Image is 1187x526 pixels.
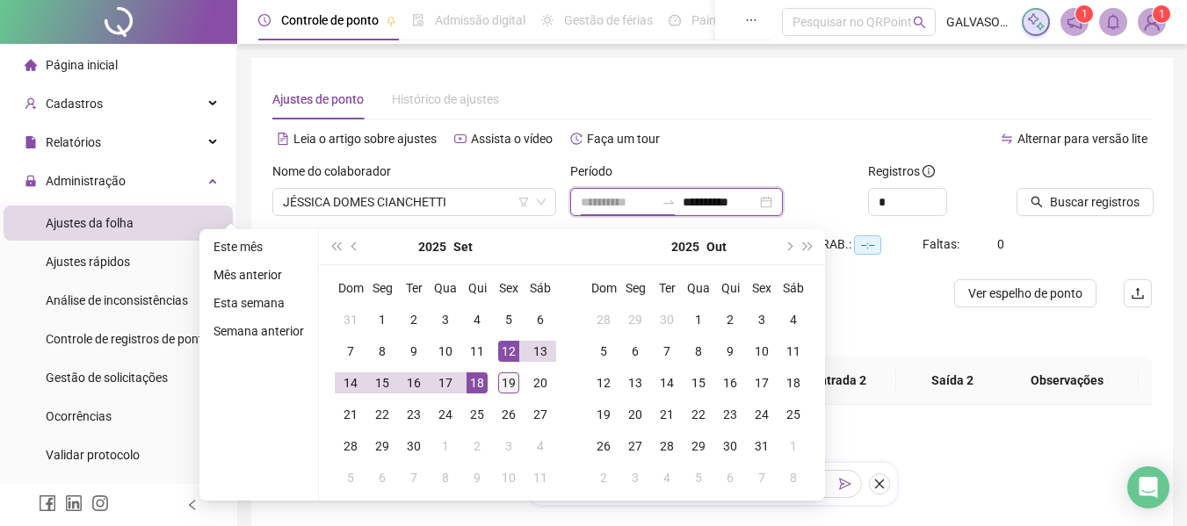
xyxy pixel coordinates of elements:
[335,399,366,430] td: 2025-09-21
[345,229,365,264] button: prev-year
[1017,132,1147,146] span: Alternar para versão lite
[784,357,896,405] th: Entrada 2
[283,189,546,215] span: JÉSSICA DOMES CIANCHETTI
[946,12,1011,32] span: GALVASOL ENERGIA
[619,272,651,304] th: Seg
[335,430,366,462] td: 2025-09-28
[651,399,683,430] td: 2025-10-21
[683,304,714,335] td: 2025-10-01
[651,335,683,367] td: 2025-10-07
[854,235,881,255] span: --:--
[467,436,488,457] div: 2
[778,399,809,430] td: 2025-10-25
[714,399,746,430] td: 2025-10-23
[683,399,714,430] td: 2025-10-22
[1010,371,1125,390] span: Observações
[651,304,683,335] td: 2025-09-30
[366,304,398,335] td: 2025-09-01
[778,335,809,367] td: 2025-10-11
[335,272,366,304] th: Dom
[683,335,714,367] td: 2025-10-08
[783,372,804,393] div: 18
[525,272,556,304] th: Sáb
[372,404,393,425] div: 22
[751,372,772,393] div: 17
[714,367,746,399] td: 2025-10-16
[541,14,554,26] span: sun
[662,195,676,209] span: swap-right
[46,332,210,346] span: Controle de registros de ponto
[619,304,651,335] td: 2025-09-29
[430,304,461,335] td: 2025-09-03
[340,436,361,457] div: 28
[1001,133,1013,145] span: swap
[923,165,935,177] span: info-circle
[688,341,709,362] div: 8
[751,309,772,330] div: 3
[335,304,366,335] td: 2025-08-31
[366,335,398,367] td: 2025-09-08
[688,436,709,457] div: 29
[398,304,430,335] td: 2025-09-02
[839,478,851,490] span: send
[430,399,461,430] td: 2025-09-24
[619,335,651,367] td: 2025-10-06
[651,272,683,304] th: Ter
[335,335,366,367] td: 2025-09-07
[746,399,778,430] td: 2025-10-24
[745,14,757,26] span: ellipsis
[968,284,1082,303] span: Ver espelho de ponto
[683,367,714,399] td: 2025-10-15
[800,234,923,255] div: H. TRAB.:
[25,59,37,71] span: home
[656,436,677,457] div: 28
[435,372,456,393] div: 17
[536,197,546,207] span: down
[525,335,556,367] td: 2025-09-13
[525,430,556,462] td: 2025-10-04
[46,58,118,72] span: Página inicial
[412,14,424,26] span: file-done
[868,162,935,181] span: Registros
[651,367,683,399] td: 2025-10-14
[683,462,714,494] td: 2025-11-05
[46,97,103,111] span: Cadastros
[625,341,646,362] div: 6
[656,372,677,393] div: 14
[588,367,619,399] td: 2025-10-12
[525,304,556,335] td: 2025-09-06
[746,430,778,462] td: 2025-10-31
[340,341,361,362] div: 7
[625,436,646,457] div: 27
[656,341,677,362] div: 7
[619,462,651,494] td: 2025-11-03
[430,272,461,304] th: Qua
[340,372,361,393] div: 14
[913,16,926,29] span: search
[783,467,804,488] div: 8
[467,309,488,330] div: 4
[783,309,804,330] div: 4
[873,478,886,490] span: close
[683,430,714,462] td: 2025-10-29
[783,436,804,457] div: 1
[335,367,366,399] td: 2025-09-14
[778,272,809,304] th: Sáb
[651,462,683,494] td: 2025-11-04
[372,372,393,393] div: 15
[46,174,126,188] span: Administração
[593,467,614,488] div: 2
[461,304,493,335] td: 2025-09-04
[403,372,424,393] div: 16
[498,372,519,393] div: 19
[493,272,525,304] th: Sex
[720,404,741,425] div: 23
[783,341,804,362] div: 11
[656,404,677,425] div: 21
[366,462,398,494] td: 2025-10-06
[91,494,109,512] span: instagram
[651,430,683,462] td: 2025-10-28
[1159,8,1165,20] span: 1
[530,467,551,488] div: 11
[1153,5,1170,23] sup: Atualize o seu contato no menu Meus Dados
